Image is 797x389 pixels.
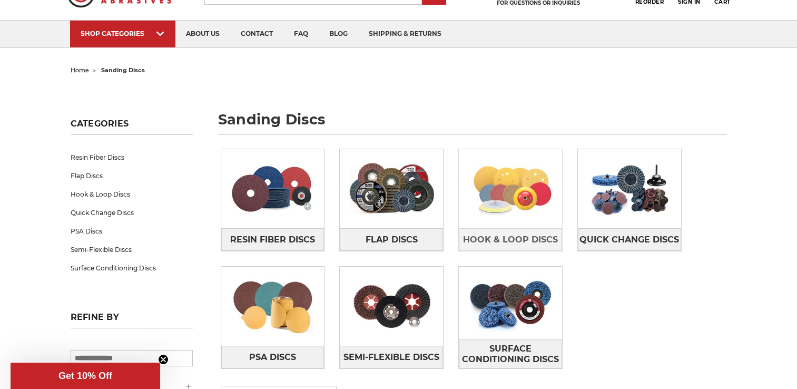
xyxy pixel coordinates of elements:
span: Semi-Flexible Discs [343,348,439,366]
img: Quick Change Discs [578,152,681,225]
h5: Categories [71,119,193,135]
a: Flap Discs [340,228,443,251]
a: Hook & Loop Discs [459,228,562,251]
a: Hook & Loop Discs [71,185,193,203]
img: Surface Conditioning Discs [459,267,562,339]
h1: sanding discs [218,112,727,135]
span: Resin Fiber Discs [230,231,315,249]
a: PSA Discs [71,222,193,240]
a: Surface Conditioning Discs [71,259,193,277]
div: SHOP CATEGORIES [81,30,165,37]
span: Get 10% Off [58,371,112,381]
a: Resin Fiber Discs [71,148,193,167]
a: home [71,66,89,74]
a: about us [175,21,230,47]
img: Semi-Flexible Discs [340,270,443,343]
img: PSA Discs [221,270,324,343]
span: Quick Change Discs [579,231,679,249]
img: Hook & Loop Discs [459,152,562,225]
a: Surface Conditioning Discs [459,339,562,368]
img: Flap Discs [340,152,443,225]
a: Quick Change Discs [71,203,193,222]
a: Flap Discs [71,167,193,185]
a: Resin Fiber Discs [221,228,324,251]
a: PSA Discs [221,346,324,368]
span: Hook & Loop Discs [463,231,558,249]
span: sanding discs [101,66,145,74]
span: Surface Conditioning Discs [459,340,562,368]
a: Semi-Flexible Discs [340,346,443,368]
span: PSA Discs [249,348,296,366]
a: blog [319,21,358,47]
a: faq [283,21,319,47]
div: Get 10% OffClose teaser [11,363,160,389]
a: Quick Change Discs [578,228,681,251]
span: Flap Discs [366,231,418,249]
a: Semi-Flexible Discs [71,240,193,259]
a: shipping & returns [358,21,452,47]
button: Close teaser [158,354,169,365]
a: contact [230,21,283,47]
h5: Refine by [71,312,193,328]
img: Resin Fiber Discs [221,152,324,225]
